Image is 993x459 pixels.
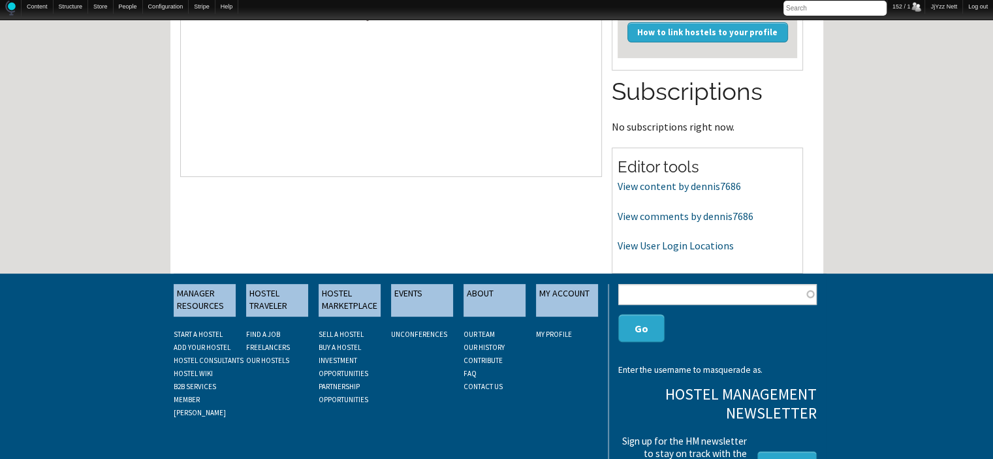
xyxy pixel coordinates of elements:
a: MANAGER RESOURCES [174,284,236,317]
div: Enter the username to masquerade as. [618,366,816,375]
a: FREELANCERS [246,343,290,352]
a: CONTACT US [464,382,503,391]
a: OUR HISTORY [464,343,505,352]
a: START A HOSTEL [174,330,223,339]
a: INVESTMENT OPPORTUNITIES [319,356,368,378]
a: PARTNERSHIP OPPORTUNITIES [319,382,368,404]
a: How to link hostels to your profile [627,22,788,42]
section: No subscriptions right now. [612,75,803,131]
a: HOSTEL MARKETPLACE [319,284,381,317]
a: MY ACCOUNT [536,284,598,317]
a: OUR TEAM [464,330,495,339]
a: FIND A JOB [246,330,280,339]
h3: Hostel Management Newsletter [618,385,816,423]
a: SELL A HOSTEL [319,330,364,339]
a: HOSTEL CONSULTANTS [174,356,244,365]
a: B2B SERVICES [174,382,216,391]
a: OUR HOSTELS [246,356,289,365]
a: My Profile [536,330,572,339]
a: BUY A HOSTEL [319,343,361,352]
a: MEMBER [PERSON_NAME] [174,395,226,417]
a: ABOUT [464,284,526,317]
button: Go [618,314,665,342]
a: FAQ [464,369,477,378]
a: EVENTS [391,284,453,317]
a: UNCONFERENCES [391,330,447,339]
a: HOSTEL TRAVELER [246,284,308,317]
a: View content by dennis7686 [618,180,741,193]
img: Home [5,1,16,16]
input: Search [783,1,887,16]
a: View User Login Locations [618,239,734,252]
a: ADD YOUR HOSTEL [174,343,230,352]
h2: Editor tools [618,156,797,178]
a: HOSTEL WIKI [174,369,213,378]
a: View comments by dennis7686 [618,210,753,223]
a: CONTRIBUTE [464,356,503,365]
h2: Subscriptions [612,75,803,109]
